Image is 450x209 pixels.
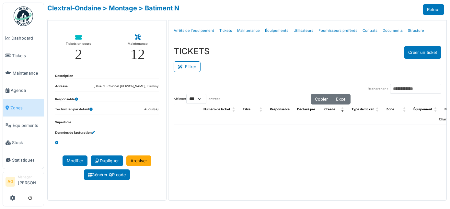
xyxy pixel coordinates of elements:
span: Titre [243,107,250,111]
div: Maintenance [128,41,148,47]
span: Excel [336,97,346,102]
span: Équipement [413,107,432,111]
a: Tickets [217,23,235,38]
span: Zone [386,107,394,111]
button: Excel [332,94,351,104]
dt: Données de facturation [55,130,95,135]
span: Responsable [270,107,290,111]
a: Fournisseurs préférés [316,23,360,38]
div: Manager [18,175,41,179]
a: Statistiques [3,152,44,169]
a: Archiver [126,155,151,166]
a: Contrats [360,23,380,38]
a: Documents [380,23,405,38]
div: 2 [75,47,82,62]
dd: Aucun(e) [144,107,159,112]
img: Badge_color-CXgf-gQk.svg [14,6,33,26]
span: Tickets [12,53,41,59]
div: Tickets en cours [66,41,91,47]
label: Afficher entrées [174,94,220,104]
dt: Superficie [55,120,71,125]
span: Zones [10,105,41,111]
a: Générer QR code [84,169,130,180]
a: > Batiment N [139,4,179,12]
a: Maintenance [235,23,262,38]
a: Arrêts de l'équipement [171,23,217,38]
span: Équipement: Activate to sort [434,104,438,115]
dt: Description [55,74,73,79]
dt: Responsable [55,97,78,102]
span: Stock [12,140,41,146]
select: Afficherentrées [186,94,206,104]
span: Dashboard [11,35,41,41]
span: Créé le: Activate to remove sorting [341,104,345,115]
span: Créé le [324,107,335,111]
a: Équipements [3,117,44,134]
span: Zone: Activate to sort [403,104,407,115]
span: Déclaré par [297,107,315,111]
a: Stock [3,134,44,152]
span: Numéro de ticket: Activate to sort [232,104,236,115]
span: Statistiques [12,157,41,163]
div: 12 [131,47,145,62]
button: Créer un ticket [404,46,441,59]
a: Équipements [262,23,291,38]
a: Maintenance 12 [122,30,153,67]
a: Utilisateurs [291,23,316,38]
a: Clextral-Ondaine [47,4,101,12]
button: Copier [311,94,332,104]
label: Rechercher : [368,87,388,92]
a: Tickets en cours 2 [61,30,96,67]
li: AG [6,177,15,187]
span: Numéro de ticket [203,107,230,111]
span: Type de ticket [352,107,374,111]
a: Dupliquer [91,155,123,166]
dt: Technicien par défaut [55,107,93,115]
dd: , Rue du Colonel [PERSON_NAME], Firminy [94,84,159,89]
a: Modifier [63,155,87,166]
span: Copier [315,97,328,102]
a: Tickets [3,47,44,65]
li: [PERSON_NAME] [18,175,41,189]
h3: TICKETS [174,46,210,56]
a: > Montage [103,4,137,12]
span: Type de ticket: Activate to sort [376,104,380,115]
span: Agenda [11,87,41,93]
span: Titre: Activate to sort [260,104,263,115]
a: AG Manager[PERSON_NAME] [6,175,41,190]
dt: Adresse [55,84,68,92]
a: Dashboard [3,30,44,47]
button: Filtrer [174,61,201,72]
a: Retour [423,4,444,15]
a: Structure [405,23,427,38]
a: Agenda [3,82,44,99]
span: Maintenance [13,70,41,76]
span: Équipements [13,122,41,129]
a: Maintenance [3,64,44,82]
a: Zones [3,99,44,117]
